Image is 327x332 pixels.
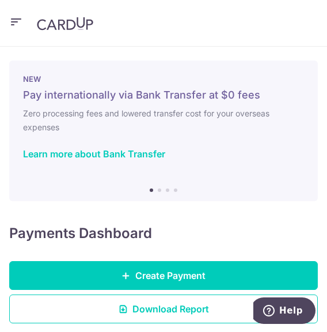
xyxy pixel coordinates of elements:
a: Learn more about Bank Transfer [23,148,165,160]
p: NEW [23,74,304,84]
img: CardUp [37,17,93,31]
iframe: Opens a widget where you can find more information [253,297,315,326]
a: Create Payment [9,261,318,290]
h6: Zero processing fees and lowered transfer cost for your overseas expenses [23,107,304,134]
span: Create Payment [135,269,206,282]
h5: Pay internationally via Bank Transfer at $0 fees [23,88,304,102]
a: Download Report [9,295,318,323]
span: Download Report [132,302,209,316]
h4: Payments Dashboard [9,224,152,243]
